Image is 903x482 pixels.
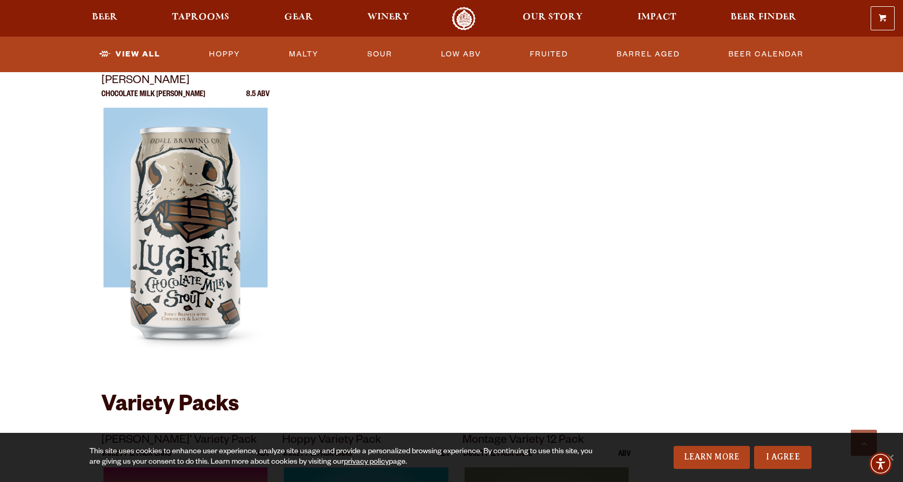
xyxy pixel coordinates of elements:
a: Scroll to top [851,430,877,456]
a: Barrel Aged [612,42,684,66]
img: Lugene [103,108,268,369]
a: Hoppy [205,42,245,66]
p: Chocolate Milk [PERSON_NAME] [101,91,205,108]
a: Beer Calendar [724,42,808,66]
p: Montage Variety 12 Pack [462,432,631,451]
a: Gear [277,7,320,30]
a: Low ABV [437,42,485,66]
a: View All [95,42,165,66]
span: Beer [92,13,118,21]
span: Taprooms [172,13,229,21]
span: Beer Finder [731,13,796,21]
a: Fruited [526,42,572,66]
p: Hoppy Variety Pack [282,432,450,451]
div: This site uses cookies to enhance user experience, analyze site usage and provide a personalized ... [89,447,600,468]
span: Our Story [523,13,583,21]
a: Beer Finder [724,7,803,30]
p: [PERSON_NAME]’ Variety Pack [101,432,270,451]
span: Gear [284,13,313,21]
p: [PERSON_NAME] [101,72,270,91]
span: Impact [638,13,676,21]
a: Winery [361,7,416,30]
a: Sour [363,42,397,66]
a: [PERSON_NAME] Chocolate Milk [PERSON_NAME] 8.5 ABV Lugene Lugene [101,72,270,369]
a: Impact [631,7,683,30]
p: 8.5 ABV [246,91,270,108]
a: Taprooms [165,7,236,30]
a: Learn More [674,446,750,469]
a: Our Story [516,7,589,30]
a: Malty [285,42,323,66]
div: Accessibility Menu [869,452,892,475]
a: Beer [85,7,124,30]
span: Winery [367,13,409,21]
a: I Agree [754,446,812,469]
a: Odell Home [444,7,483,30]
h2: Variety Packs [101,394,802,419]
a: privacy policy [344,458,389,467]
